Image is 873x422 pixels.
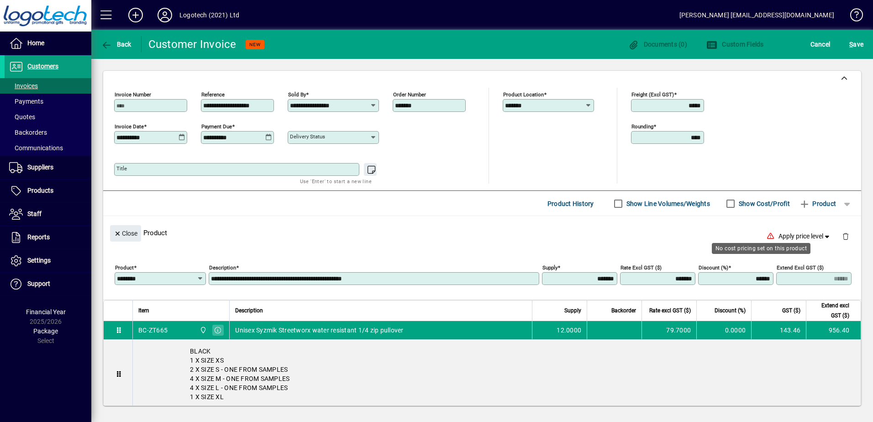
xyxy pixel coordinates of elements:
[611,306,636,316] span: Backorder
[628,41,687,48] span: Documents (0)
[27,210,42,217] span: Staff
[631,91,674,98] mat-label: Freight (excl GST)
[27,280,50,287] span: Support
[235,306,263,316] span: Description
[9,82,38,90] span: Invoices
[835,225,857,247] button: Delete
[99,36,134,53] button: Back
[5,78,91,94] a: Invoices
[631,123,653,130] mat-label: Rounding
[91,36,142,53] app-page-header-button: Back
[121,7,150,23] button: Add
[9,98,43,105] span: Payments
[5,140,91,156] a: Communications
[9,144,63,152] span: Communications
[847,36,866,53] button: Save
[679,8,834,22] div: [PERSON_NAME] [EMAIL_ADDRESS][DOMAIN_NAME]
[712,243,810,254] div: No cost pricing set on this product
[5,273,91,295] a: Support
[5,226,91,249] a: Reports
[808,36,833,53] button: Cancel
[5,249,91,272] a: Settings
[108,229,143,237] app-page-header-button: Close
[704,36,766,53] button: Custom Fields
[778,232,831,241] span: Apply price level
[5,32,91,55] a: Home
[115,123,144,130] mat-label: Invoice date
[27,164,53,171] span: Suppliers
[26,308,66,316] span: Financial Year
[737,199,790,208] label: Show Cost/Profit
[115,91,151,98] mat-label: Invoice number
[27,187,53,194] span: Products
[794,195,841,212] button: Product
[110,225,141,242] button: Close
[564,306,581,316] span: Supply
[133,339,861,409] div: BLACK 1 X SIZE XS 2 X SIZE S - ONE FROM SAMPLES 4 X SIZE M - ONE FROM SAMPLES 4 X SIZE L - ONE FR...
[715,306,746,316] span: Discount (%)
[5,109,91,125] a: Quotes
[33,327,58,335] span: Package
[5,125,91,140] a: Backorders
[9,113,35,121] span: Quotes
[115,264,134,271] mat-label: Product
[621,264,662,271] mat-label: Rate excl GST ($)
[503,91,544,98] mat-label: Product location
[27,233,50,241] span: Reports
[649,306,691,316] span: Rate excl GST ($)
[103,216,861,249] div: Product
[209,264,236,271] mat-label: Description
[197,325,208,335] span: Central
[696,321,751,339] td: 0.0000
[544,195,598,212] button: Product History
[249,42,261,47] span: NEW
[751,321,806,339] td: 143.46
[810,37,831,52] span: Cancel
[843,2,862,32] a: Knowledge Base
[116,165,127,172] mat-label: Title
[393,91,426,98] mat-label: Order number
[300,176,372,186] mat-hint: Use 'Enter' to start a new line
[27,39,44,47] span: Home
[235,326,403,335] span: Unisex Syzmik Streetworx water resistant 1/4 zip pullover
[5,94,91,109] a: Payments
[625,199,710,208] label: Show Line Volumes/Weights
[775,228,835,245] button: Apply price level
[5,203,91,226] a: Staff
[138,306,149,316] span: Item
[288,91,306,98] mat-label: Sold by
[201,91,225,98] mat-label: Reference
[782,306,800,316] span: GST ($)
[27,63,58,70] span: Customers
[542,264,557,271] mat-label: Supply
[290,133,325,140] mat-label: Delivery status
[148,37,237,52] div: Customer Invoice
[138,326,168,335] div: BC-ZT665
[777,264,824,271] mat-label: Extend excl GST ($)
[101,41,131,48] span: Back
[706,41,764,48] span: Custom Fields
[179,8,239,22] div: Logotech (2021) Ltd
[547,196,594,211] span: Product History
[812,301,849,321] span: Extend excl GST ($)
[201,123,232,130] mat-label: Payment due
[806,321,861,339] td: 956.40
[5,156,91,179] a: Suppliers
[835,232,857,240] app-page-header-button: Delete
[647,326,691,335] div: 79.7000
[849,41,853,48] span: S
[114,226,137,241] span: Close
[849,37,863,52] span: ave
[5,179,91,202] a: Products
[799,196,836,211] span: Product
[9,129,47,136] span: Backorders
[27,257,51,264] span: Settings
[150,7,179,23] button: Profile
[626,36,689,53] button: Documents (0)
[699,264,728,271] mat-label: Discount (%)
[557,326,581,335] span: 12.0000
